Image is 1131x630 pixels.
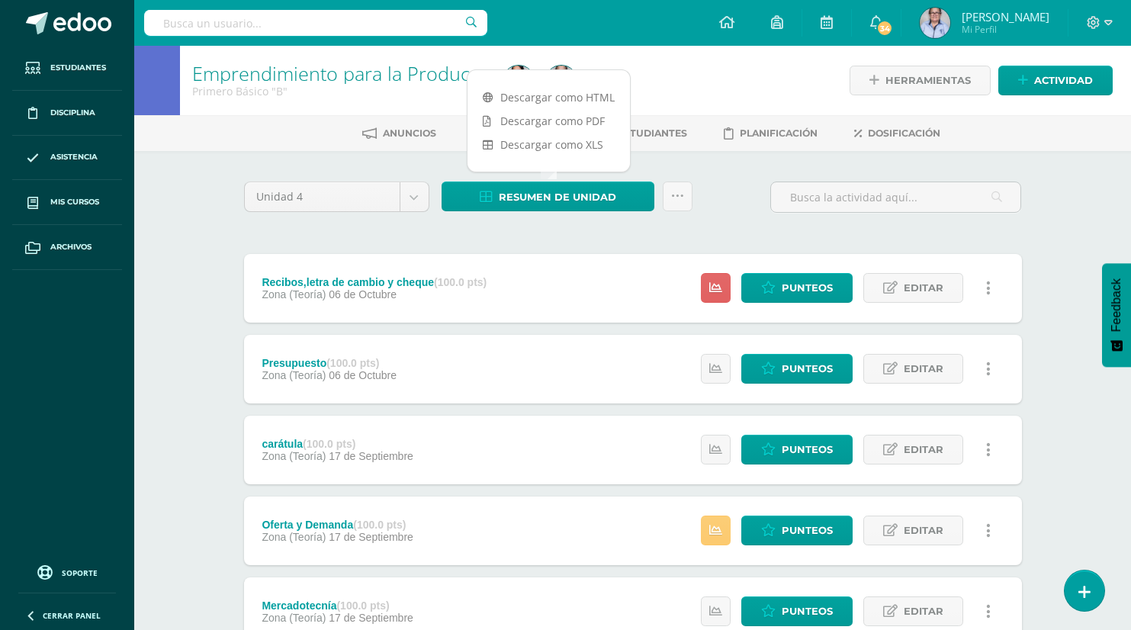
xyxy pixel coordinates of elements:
[329,450,413,462] span: 17 de Septiembre
[353,519,406,531] strong: (100.0 pts)
[1102,263,1131,367] button: Feedback - Mostrar encuesta
[904,516,943,545] span: Editar
[876,20,893,37] span: 34
[920,8,950,38] img: 1dda184af6efa5d482d83f07e0e6c382.png
[442,182,654,211] a: Resumen de unidad
[782,597,833,625] span: Punteos
[18,561,116,582] a: Soporte
[329,612,413,624] span: 17 de Septiembre
[434,276,487,288] strong: (100.0 pts)
[12,180,122,225] a: Mis cursos
[962,23,1049,36] span: Mi Perfil
[329,369,397,381] span: 06 de Octubre
[383,127,436,139] span: Anuncios
[782,516,833,545] span: Punteos
[262,599,413,612] div: Mercadotecnía
[262,612,326,624] span: Zona (Teoría)
[43,610,101,621] span: Cerrar panel
[998,66,1113,95] a: Actividad
[850,66,991,95] a: Herramientas
[546,66,577,96] img: 1dda184af6efa5d482d83f07e0e6c382.png
[741,596,853,626] a: Punteos
[256,182,388,211] span: Unidad 4
[262,357,397,369] div: Presupuesto
[782,436,833,464] span: Punteos
[50,151,98,163] span: Asistencia
[192,60,527,86] a: Emprendimiento para la Productividad
[329,531,413,543] span: 17 de Septiembre
[329,288,397,301] span: 06 de Octubre
[904,274,943,302] span: Editar
[741,354,853,384] a: Punteos
[303,438,355,450] strong: (100.0 pts)
[962,9,1049,24] span: [PERSON_NAME]
[468,133,630,156] a: Descargar como XLS
[262,450,326,462] span: Zona (Teoría)
[262,369,326,381] span: Zona (Teoría)
[782,355,833,383] span: Punteos
[326,357,379,369] strong: (100.0 pts)
[468,85,630,109] a: Descargar como HTML
[1110,278,1123,332] span: Feedback
[1034,66,1093,95] span: Actividad
[362,121,436,146] a: Anuncios
[618,127,687,139] span: Estudiantes
[741,516,853,545] a: Punteos
[741,273,853,303] a: Punteos
[262,519,413,531] div: Oferta y Demanda
[499,183,616,211] span: Resumen de unidad
[724,121,818,146] a: Planificación
[144,10,487,36] input: Busca un usuario...
[192,63,485,84] h1: Emprendimiento para la Productividad
[50,107,95,119] span: Disciplina
[62,567,98,578] span: Soporte
[262,288,326,301] span: Zona (Teoría)
[50,196,99,208] span: Mis cursos
[904,355,943,383] span: Editar
[12,46,122,91] a: Estudiantes
[771,182,1020,212] input: Busca la actividad aquí...
[854,121,940,146] a: Dosificación
[782,274,833,302] span: Punteos
[12,136,122,181] a: Asistencia
[596,121,687,146] a: Estudiantes
[741,435,853,464] a: Punteos
[245,182,429,211] a: Unidad 4
[12,91,122,136] a: Disciplina
[904,436,943,464] span: Editar
[262,438,413,450] div: carátula
[468,109,630,133] a: Descargar como PDF
[192,84,485,98] div: Primero Básico 'B'
[50,62,106,74] span: Estudiantes
[885,66,971,95] span: Herramientas
[503,66,534,96] img: 2f7b6a1dd1a10ecf2c11198932961ac6.png
[50,241,92,253] span: Archivos
[262,531,326,543] span: Zona (Teoría)
[740,127,818,139] span: Planificación
[868,127,940,139] span: Dosificación
[262,276,487,288] div: Recibos,letra de cambio y cheque
[336,599,389,612] strong: (100.0 pts)
[12,225,122,270] a: Archivos
[904,597,943,625] span: Editar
